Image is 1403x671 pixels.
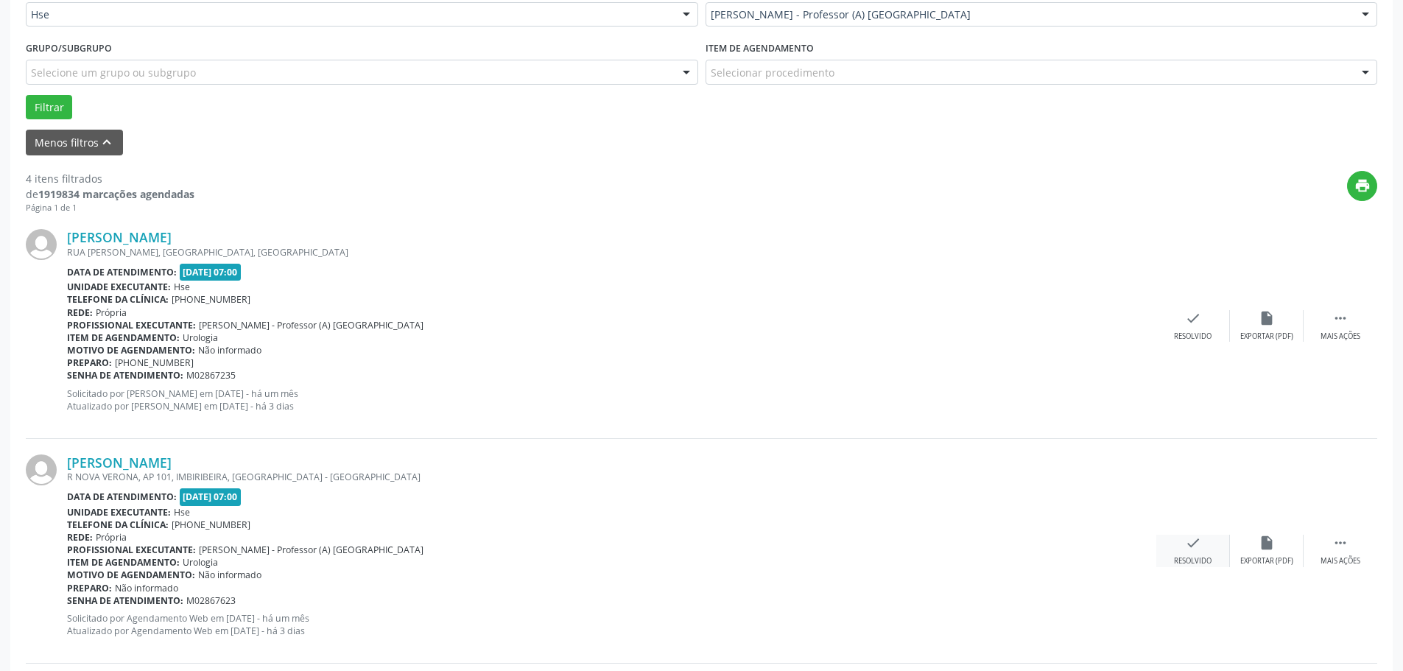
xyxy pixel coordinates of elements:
p: Solicitado por [PERSON_NAME] em [DATE] - há um mês Atualizado por [PERSON_NAME] em [DATE] - há 3 ... [67,387,1156,412]
a: [PERSON_NAME] [67,229,172,245]
b: Telefone da clínica: [67,519,169,531]
a: [PERSON_NAME] [67,454,172,471]
b: Senha de atendimento: [67,369,183,382]
button: print [1347,171,1377,201]
div: Resolvido [1174,331,1212,342]
strong: 1919834 marcações agendadas [38,187,194,201]
span: Selecionar procedimento [711,65,834,80]
p: Solicitado por Agendamento Web em [DATE] - há um mês Atualizado por Agendamento Web em [DATE] - h... [67,612,1156,637]
b: Profissional executante: [67,319,196,331]
i: check [1185,310,1201,326]
i: check [1185,535,1201,551]
span: Hse [174,281,190,293]
span: [PERSON_NAME] - Professor (A) [GEOGRAPHIC_DATA] [199,319,423,331]
span: [DATE] 07:00 [180,488,242,505]
span: [PERSON_NAME] - Professor (A) [GEOGRAPHIC_DATA] [711,7,1348,22]
span: Própria [96,306,127,319]
span: Urologia [183,556,218,569]
i:  [1332,535,1349,551]
i: insert_drive_file [1259,535,1275,551]
button: Menos filtroskeyboard_arrow_up [26,130,123,155]
span: M02867623 [186,594,236,607]
span: [PERSON_NAME] - Professor (A) [GEOGRAPHIC_DATA] [199,544,423,556]
b: Rede: [67,531,93,544]
b: Unidade executante: [67,281,171,293]
b: Telefone da clínica: [67,293,169,306]
i:  [1332,310,1349,326]
b: Preparo: [67,582,112,594]
div: R NOVA VERONA, AP 101, IMBIRIBEIRA, [GEOGRAPHIC_DATA] - [GEOGRAPHIC_DATA] [67,471,1156,483]
b: Profissional executante: [67,544,196,556]
b: Data de atendimento: [67,491,177,503]
span: Não informado [198,569,261,581]
span: Hse [174,506,190,519]
span: M02867235 [186,369,236,382]
span: Urologia [183,331,218,344]
span: [PHONE_NUMBER] [172,293,250,306]
b: Motivo de agendamento: [67,569,195,581]
b: Rede: [67,306,93,319]
span: [PHONE_NUMBER] [172,519,250,531]
b: Item de agendamento: [67,331,180,344]
img: img [26,229,57,260]
div: Exportar (PDF) [1240,331,1293,342]
i: keyboard_arrow_up [99,134,115,150]
span: Selecione um grupo ou subgrupo [31,65,196,80]
div: Exportar (PDF) [1240,556,1293,566]
span: [DATE] 07:00 [180,264,242,281]
div: Mais ações [1321,556,1360,566]
b: Item de agendamento: [67,556,180,569]
div: Página 1 de 1 [26,202,194,214]
div: de [26,186,194,202]
button: Filtrar [26,95,72,120]
img: img [26,454,57,485]
span: Não informado [115,582,178,594]
i: insert_drive_file [1259,310,1275,326]
b: Preparo: [67,356,112,369]
div: 4 itens filtrados [26,171,194,186]
span: Não informado [198,344,261,356]
span: Própria [96,531,127,544]
b: Unidade executante: [67,506,171,519]
b: Motivo de agendamento: [67,344,195,356]
div: Mais ações [1321,331,1360,342]
i: print [1354,178,1371,194]
span: [PHONE_NUMBER] [115,356,194,369]
b: Data de atendimento: [67,266,177,278]
span: Hse [31,7,668,22]
div: RUA [PERSON_NAME], [GEOGRAPHIC_DATA], [GEOGRAPHIC_DATA] [67,246,1156,259]
label: Grupo/Subgrupo [26,37,112,60]
div: Resolvido [1174,556,1212,566]
b: Senha de atendimento: [67,594,183,607]
label: Item de agendamento [706,37,814,60]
